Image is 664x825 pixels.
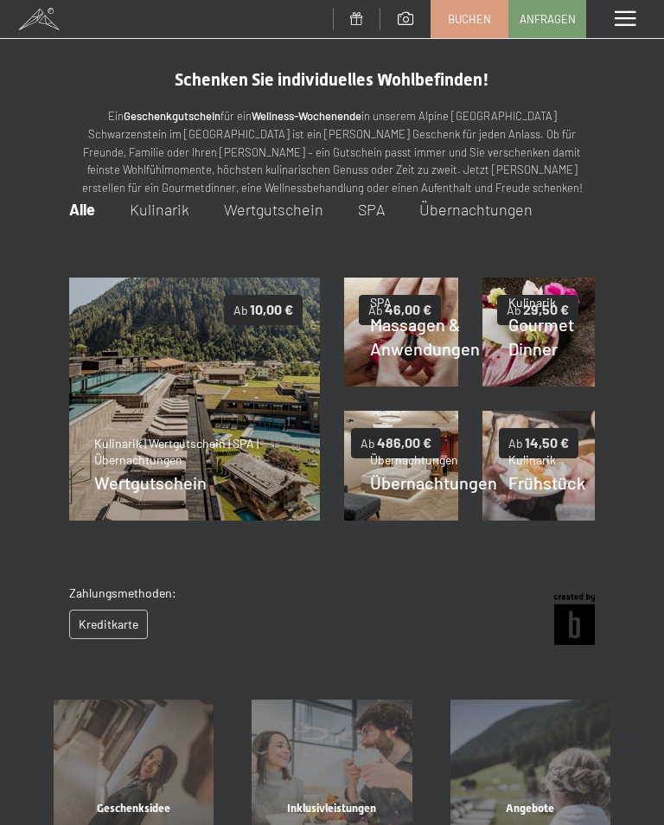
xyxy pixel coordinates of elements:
[124,109,220,123] strong: Geschenkgutschein
[287,802,376,815] span: Inklusivleistungen
[69,107,595,197] p: Ein für ein in unserem Alpine [GEOGRAPHIC_DATA] Schwarzenstein im [GEOGRAPHIC_DATA] ist ein [PERS...
[506,802,554,815] span: Angebote
[252,109,361,123] strong: Wellness-Wochenende
[97,802,170,815] span: Geschenksidee
[431,1,508,37] a: Buchen
[448,11,491,27] span: Buchen
[520,11,576,27] span: Anfragen
[509,1,585,37] a: Anfragen
[175,69,489,90] span: Schenken Sie individuelles Wohlbefinden!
